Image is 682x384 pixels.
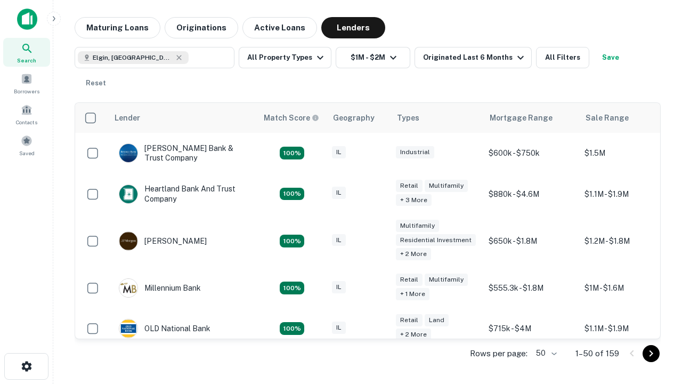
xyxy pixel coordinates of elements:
td: $1.5M [579,133,675,173]
button: All Filters [536,47,589,68]
div: Capitalize uses an advanced AI algorithm to match your search with the best lender. The match sco... [264,112,319,124]
div: IL [332,322,346,334]
td: $715k - $4M [483,308,579,349]
td: $555.3k - $1.8M [483,268,579,308]
td: $600k - $750k [483,133,579,173]
div: Geography [333,111,375,124]
div: OLD National Bank [119,319,210,338]
h6: Match Score [264,112,317,124]
img: picture [119,144,137,162]
div: Multifamily [425,180,468,192]
span: Elgin, [GEOGRAPHIC_DATA], [GEOGRAPHIC_DATA] [93,53,173,62]
button: Go to next page [643,345,660,362]
div: Originated Last 6 Months [423,51,527,64]
th: Capitalize uses an advanced AI algorithm to match your search with the best lender. The match sco... [257,103,327,133]
td: $1.2M - $1.8M [579,214,675,268]
p: 1–50 of 159 [575,347,619,360]
img: picture [119,232,137,250]
img: picture [119,279,137,297]
div: + 3 more [396,194,432,206]
td: $1.1M - $1.9M [579,308,675,349]
td: $1.1M - $1.9M [579,173,675,214]
div: Retail [396,180,423,192]
span: Borrowers [14,87,39,95]
td: $650k - $1.8M [483,214,579,268]
div: Land [425,314,449,326]
div: Retail [396,314,423,326]
a: Saved [3,131,50,159]
div: Types [397,111,419,124]
th: Sale Range [579,103,675,133]
iframe: Chat Widget [629,299,682,350]
a: Contacts [3,100,50,129]
div: [PERSON_NAME] [119,231,207,251]
div: + 1 more [396,288,429,300]
div: + 2 more [396,329,431,341]
a: Borrowers [3,69,50,98]
div: Matching Properties: 24, hasApolloMatch: undefined [280,235,304,247]
div: Matching Properties: 28, hasApolloMatch: undefined [280,147,304,159]
td: $880k - $4.6M [483,173,579,214]
div: IL [332,281,346,293]
button: Reset [79,73,113,94]
div: Matching Properties: 22, hasApolloMatch: undefined [280,322,304,335]
button: Active Loans [242,17,317,38]
img: capitalize-icon.png [17,9,37,30]
span: Search [17,56,36,65]
button: Save your search to get updates of matches that match your search criteria. [594,47,628,68]
div: Lender [115,111,140,124]
img: picture [119,319,137,338]
div: Matching Properties: 20, hasApolloMatch: undefined [280,188,304,201]
td: $1M - $1.6M [579,268,675,308]
button: Originated Last 6 Months [415,47,532,68]
div: Mortgage Range [490,111,553,124]
div: IL [332,146,346,158]
button: Lenders [321,17,385,38]
div: + 2 more [396,248,431,260]
span: Saved [19,149,35,157]
div: Millennium Bank [119,278,201,298]
span: Contacts [16,118,37,126]
th: Geography [327,103,391,133]
div: Industrial [396,146,434,158]
button: Originations [165,17,238,38]
div: Sale Range [586,111,629,124]
a: Search [3,38,50,67]
button: Maturing Loans [75,17,160,38]
div: [PERSON_NAME] Bank & Trust Company [119,143,247,163]
button: $1M - $2M [336,47,410,68]
div: Multifamily [425,274,468,286]
div: Heartland Bank And Trust Company [119,184,247,203]
img: picture [119,185,137,203]
div: Matching Properties: 16, hasApolloMatch: undefined [280,282,304,294]
th: Types [391,103,483,133]
th: Mortgage Range [483,103,579,133]
p: Rows per page: [470,347,527,360]
div: 50 [532,346,558,361]
th: Lender [108,103,257,133]
div: IL [332,187,346,199]
div: Residential Investment [396,234,476,246]
div: Retail [396,274,423,286]
div: Multifamily [396,220,439,232]
button: All Property Types [239,47,331,68]
div: IL [332,234,346,246]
